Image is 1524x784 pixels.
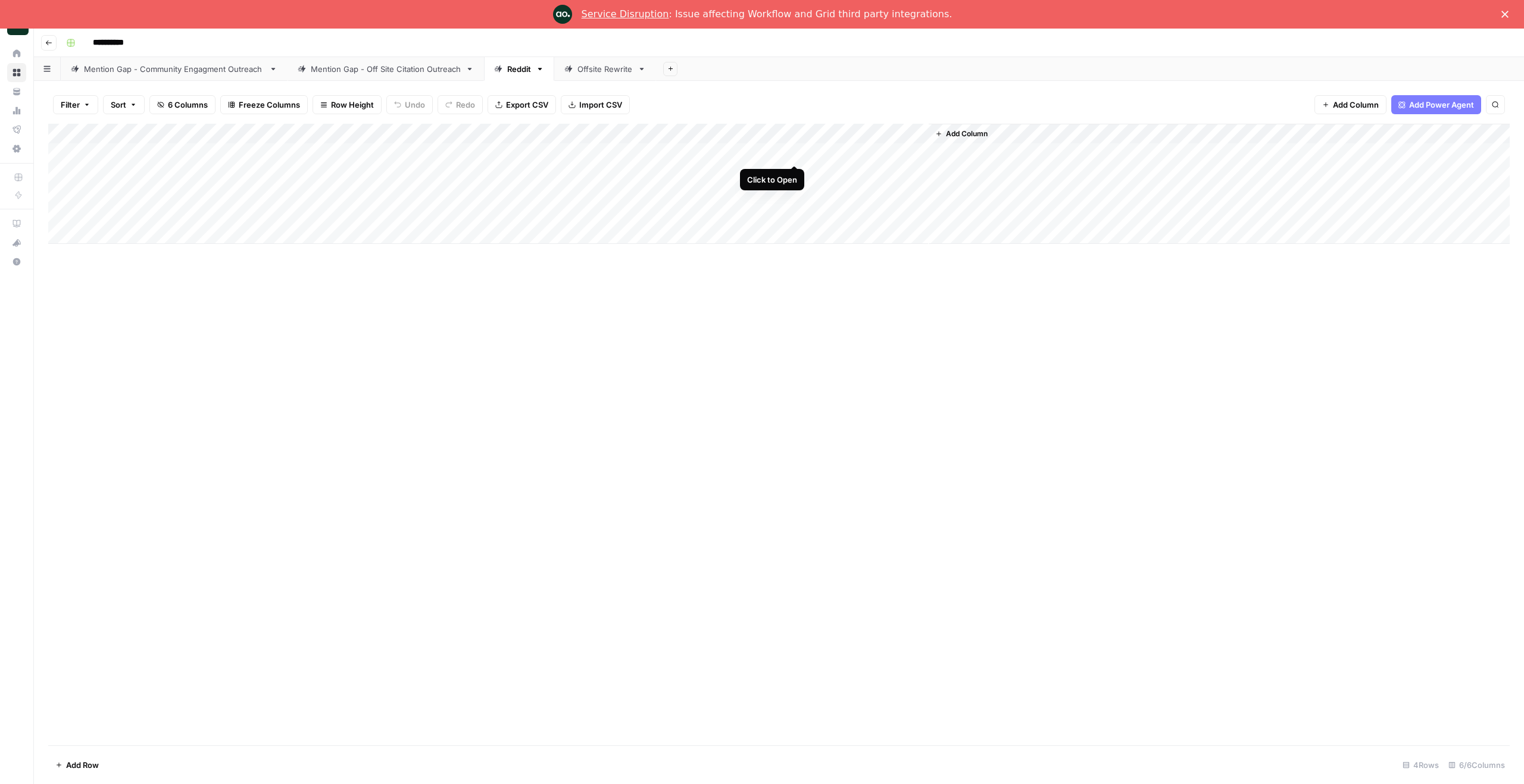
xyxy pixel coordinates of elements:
[386,95,433,114] button: Undo
[561,95,630,114] button: Import CSV
[1333,99,1379,111] span: Add Column
[7,120,26,139] a: Flightpath
[507,63,531,75] div: Reddit
[1409,99,1474,111] span: Add Power Agent
[456,99,475,111] span: Redo
[438,95,483,114] button: Redo
[7,101,26,120] a: Usage
[577,63,633,75] div: Offsite Rewrite
[313,95,382,114] button: Row Height
[1398,755,1444,774] div: 4 Rows
[582,8,669,20] a: Service Disruption
[7,252,26,271] button: Help + Support
[239,99,300,111] span: Freeze Columns
[220,95,308,114] button: Freeze Columns
[8,234,26,252] div: What's new?
[103,95,145,114] button: Sort
[168,99,208,111] span: 6 Columns
[7,63,26,82] a: Browse
[84,63,264,75] div: Mention Gap - Community Engagment Outreach
[7,214,26,233] a: AirOps Academy
[554,57,656,81] a: Offsite Rewrite
[1314,95,1386,114] button: Add Column
[747,174,797,186] div: Click to Open
[7,139,26,158] a: Settings
[48,755,106,774] button: Add Row
[288,57,484,81] a: Mention Gap - Off Site Citation Outreach
[311,63,461,75] div: Mention Gap - Off Site Citation Outreach
[1501,11,1513,18] div: Close
[1391,95,1481,114] button: Add Power Agent
[7,44,26,63] a: Home
[149,95,216,114] button: 6 Columns
[7,82,26,101] a: Your Data
[61,99,80,111] span: Filter
[579,99,622,111] span: Import CSV
[111,99,126,111] span: Sort
[61,57,288,81] a: Mention Gap - Community Engagment Outreach
[930,126,992,142] button: Add Column
[66,759,99,771] span: Add Row
[488,95,556,114] button: Export CSV
[506,99,548,111] span: Export CSV
[946,128,988,139] span: Add Column
[484,57,554,81] a: Reddit
[331,99,374,111] span: Row Height
[1444,755,1510,774] div: 6/6 Columns
[582,8,952,20] div: : Issue affecting Workflow and Grid third party integrations.
[53,95,98,114] button: Filter
[405,99,425,111] span: Undo
[7,233,26,252] button: What's new?
[553,5,572,24] img: Profile image for Engineering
